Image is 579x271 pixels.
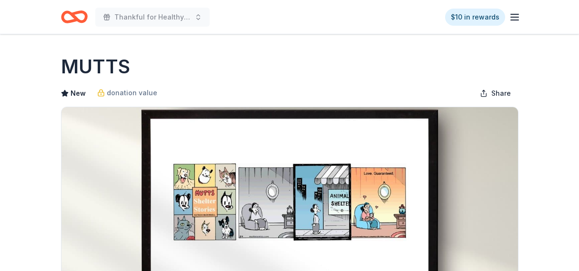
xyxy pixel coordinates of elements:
[472,84,518,103] button: Share
[71,88,86,99] span: New
[97,87,157,99] a: donation value
[107,87,157,99] span: donation value
[61,6,88,28] a: Home
[95,8,210,27] button: Thankful for Healthy Pets
[61,53,130,80] h1: MUTTS
[445,9,505,26] a: $10 in rewards
[491,88,511,99] span: Share
[114,11,191,23] span: Thankful for Healthy Pets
